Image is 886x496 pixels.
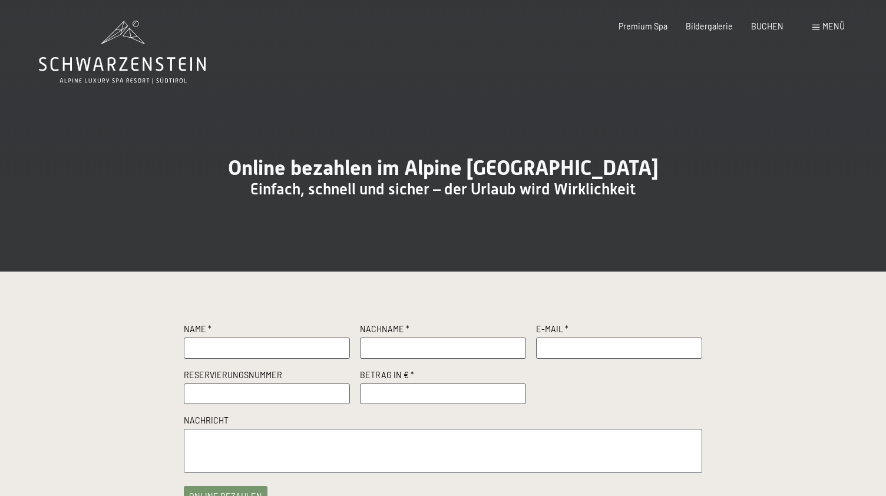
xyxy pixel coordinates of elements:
[184,323,350,338] label: Name *
[228,156,659,180] span: Online bezahlen im Alpine [GEOGRAPHIC_DATA]
[686,21,733,31] a: Bildergalerie
[184,415,702,429] label: Nachricht
[536,323,702,338] label: E-Mail *
[751,21,783,31] a: BUCHEN
[619,21,667,31] a: Premium Spa
[250,180,636,198] span: Einfach, schnell und sicher – der Urlaub wird Wirklichkeit
[360,369,526,383] label: Betrag in € *
[360,323,526,338] label: Nachname *
[184,369,350,383] label: Reservierungsnummer
[822,21,845,31] span: Menü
